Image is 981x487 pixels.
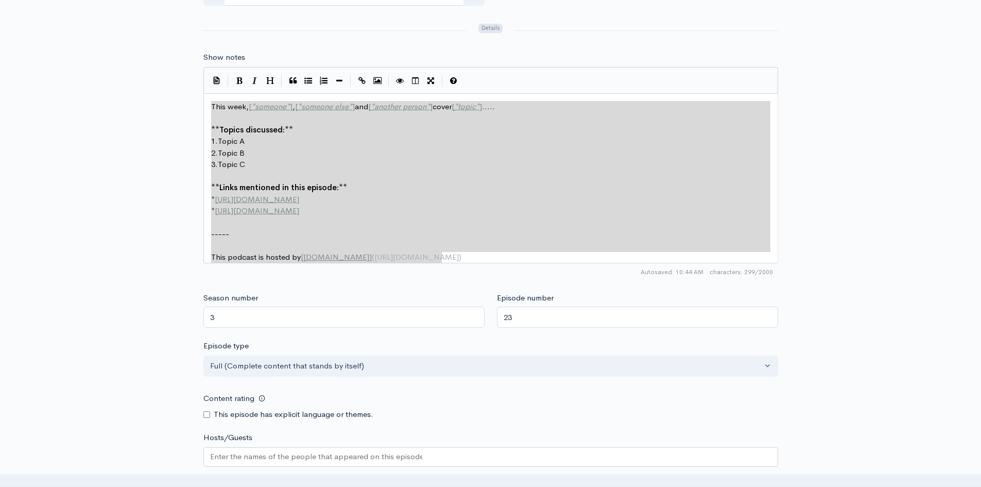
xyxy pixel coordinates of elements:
i: | [350,75,351,87]
span: ] [352,102,355,111]
span: [ [368,102,371,111]
span: someone else [301,102,349,111]
button: Quote [285,73,301,89]
span: someone [255,102,286,111]
button: Insert Image [370,73,385,89]
span: [ [249,102,251,111]
span: ( [372,252,374,262]
button: Create Link [354,73,370,89]
span: ] [430,102,433,111]
div: Full (Complete content that stands by itself) [210,360,762,372]
button: Heading [263,73,278,89]
i: | [442,75,443,87]
i: | [281,75,282,87]
span: 299/2000 [710,267,773,277]
span: Autosaved: 10:44 AM [641,267,703,277]
i: | [228,75,229,87]
span: ----- [211,229,229,239]
span: ) [459,252,461,262]
span: Links mentioned in this episode: [219,182,339,192]
input: Enter episode number [497,307,778,328]
span: ] [479,102,482,111]
span: topic [458,102,476,111]
span: cover [433,102,452,111]
span: This podcast is hosted by [211,252,301,262]
label: Content rating [203,388,254,409]
button: Full (Complete content that stands by itself) [203,356,778,377]
span: ] [369,252,372,262]
span: [ [452,102,454,111]
span: [URL][DOMAIN_NAME] [215,206,299,215]
button: Insert Horizontal Line [332,73,347,89]
button: Toggle Fullscreen [423,73,439,89]
span: [URL][DOMAIN_NAME] [215,194,299,204]
button: Bold [232,73,247,89]
button: Insert Show Notes Template [209,72,225,88]
span: Topics discussed: [219,125,285,135]
label: Season number [203,292,258,304]
label: This episode has explicit language or themes. [214,409,373,421]
span: This week, [211,102,249,111]
span: [ [301,252,303,262]
span: another person [374,102,426,111]
span: ] [290,102,292,111]
span: , [292,102,295,111]
span: Topic C [218,159,245,169]
span: 2. [211,148,218,158]
button: Generic List [301,73,316,89]
button: Italic [247,73,263,89]
span: [DOMAIN_NAME] [303,252,369,262]
label: Hosts/Guests [203,432,252,444]
span: ..... [482,102,495,111]
button: Markdown Guide [446,73,461,89]
button: Toggle Side by Side [408,73,423,89]
span: and [355,102,368,111]
input: Enter season number for this episode [203,307,485,328]
label: Episode type [203,340,249,352]
span: [URL][DOMAIN_NAME] [374,252,459,262]
label: Show notes [203,52,245,63]
span: 1. [211,136,218,146]
span: [ [295,102,298,111]
input: Enter the names of the people that appeared on this episode [210,451,422,463]
span: 3. [211,159,218,169]
button: Numbered List [316,73,332,89]
span: Details [478,24,503,33]
span: Topic A [218,136,245,146]
i: | [388,75,389,87]
label: Episode number [497,292,554,304]
button: Toggle Preview [392,73,408,89]
span: Topic B [218,148,245,158]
